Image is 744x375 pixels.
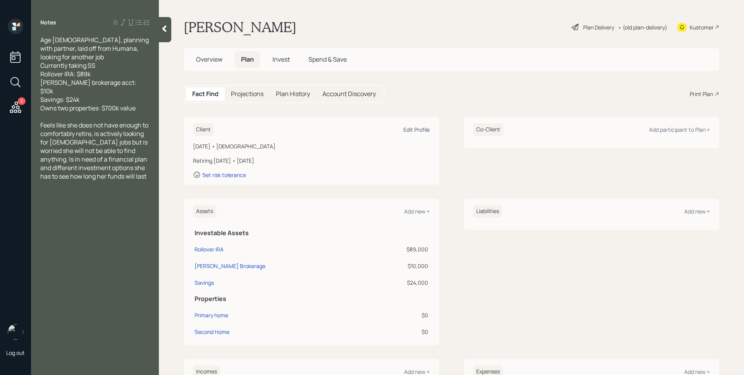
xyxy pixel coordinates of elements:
[40,19,56,26] label: Notes
[372,262,428,270] div: $10,000
[193,205,216,218] h6: Assets
[202,171,246,179] div: Set risk tolerance
[618,23,667,31] div: • (old plan-delivery)
[195,279,214,287] div: Savings
[184,19,296,36] h1: [PERSON_NAME]
[404,208,430,215] div: Add new +
[40,36,150,112] span: Age [DEMOGRAPHIC_DATA], planning with partner, laid off from Humana, looking for another job Curr...
[193,123,214,136] h6: Client
[690,90,713,98] div: Print Plan
[195,328,229,336] div: Second Home
[372,328,428,336] div: $0
[8,324,23,340] img: james-distasi-headshot.png
[308,55,347,64] span: Spend & Save
[684,208,710,215] div: Add new +
[322,90,376,98] h5: Account Discovery
[372,245,428,253] div: $89,000
[241,55,254,64] span: Plan
[473,123,503,136] h6: Co-Client
[372,279,428,287] div: $24,000
[583,23,614,31] div: Plan Delivery
[192,90,219,98] h5: Fact Find
[6,349,25,356] div: Log out
[195,295,428,303] h5: Properties
[193,142,430,150] div: [DATE] • [DEMOGRAPHIC_DATA]
[690,23,714,31] div: Kustomer
[195,262,265,270] div: [PERSON_NAME] Brokerage
[195,311,228,319] div: Primary home
[196,55,222,64] span: Overview
[195,229,428,237] h5: Investable Assets
[276,90,310,98] h5: Plan History
[195,245,224,253] div: Rollover IRA
[18,97,26,105] div: 3
[193,157,430,165] div: Retiring [DATE] • [DATE]
[473,205,502,218] h6: Liabilities
[272,55,290,64] span: Invest
[40,121,150,181] span: Feels like she does not have enough to comfortably retire, is actively looking for [DEMOGRAPHIC_D...
[403,126,430,133] div: Edit Profile
[231,90,263,98] h5: Projections
[372,311,428,319] div: $0
[649,126,710,133] div: Add participant to Plan +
